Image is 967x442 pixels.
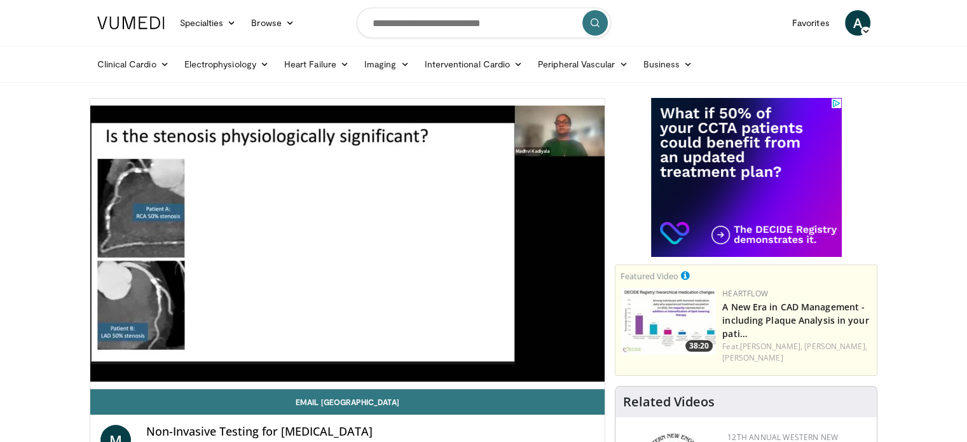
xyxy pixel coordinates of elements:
a: [PERSON_NAME], [740,341,802,352]
a: [PERSON_NAME] [722,352,783,363]
a: [PERSON_NAME], [804,341,867,352]
img: 738d0e2d-290f-4d89-8861-908fb8b721dc.150x105_q85_crop-smart_upscale.jpg [621,288,716,355]
a: Electrophysiology [177,52,277,77]
a: Peripheral Vascular [530,52,635,77]
a: A [845,10,870,36]
span: 38:20 [685,340,713,352]
iframe: Advertisement [651,98,842,257]
a: Browse [243,10,302,36]
a: Imaging [357,52,417,77]
a: Clinical Cardio [90,52,177,77]
a: Favorites [785,10,837,36]
a: Interventional Cardio [417,52,531,77]
a: Heartflow [722,288,768,299]
a: Business [635,52,700,77]
h4: Related Videos [623,394,715,410]
div: Feat. [722,341,872,364]
a: 38:20 [621,288,716,355]
img: VuMedi Logo [97,17,165,29]
small: Featured Video [621,270,678,282]
a: Email [GEOGRAPHIC_DATA] [90,389,605,415]
video-js: Video Player [90,99,605,389]
a: A New Era in CAD Management - including Plaque Analysis in your pati… [722,301,868,340]
a: Heart Failure [277,52,357,77]
a: Specialties [172,10,244,36]
h4: Non-Invasive Testing for [MEDICAL_DATA] [146,425,595,439]
input: Search topics, interventions [357,8,611,38]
